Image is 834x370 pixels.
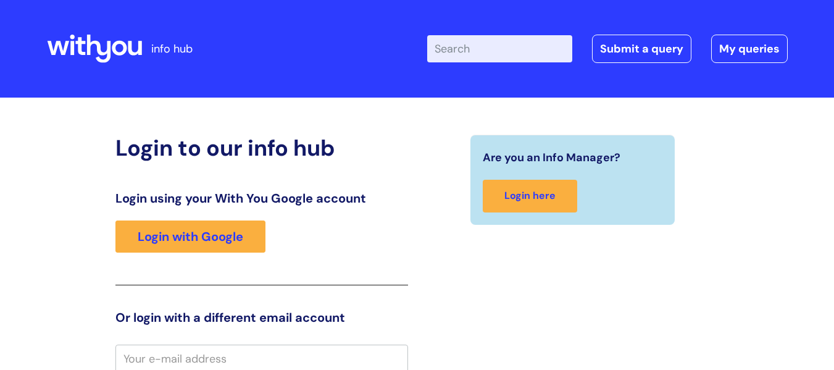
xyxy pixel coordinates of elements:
[115,221,265,253] a: Login with Google
[483,180,577,212] a: Login here
[711,35,788,63] a: My queries
[592,35,691,63] a: Submit a query
[151,39,193,59] p: info hub
[115,135,408,161] h2: Login to our info hub
[483,148,620,167] span: Are you an Info Manager?
[427,35,572,62] input: Search
[115,191,408,206] h3: Login using your With You Google account
[115,310,408,325] h3: Or login with a different email account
